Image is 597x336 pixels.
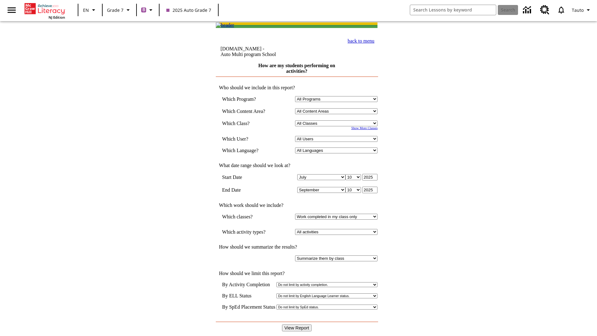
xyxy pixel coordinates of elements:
[220,46,315,57] td: [DOMAIN_NAME] -
[216,203,377,208] td: Which work should we include?
[222,293,275,299] td: By ELL Status
[2,1,21,19] button: Open side menu
[282,324,312,331] input: View Report
[222,187,274,193] td: End Date
[569,4,595,16] button: Profile/Settings
[222,282,275,287] td: By Activity Completion
[351,126,378,130] a: Show More Classes
[258,63,335,74] a: How are my students performing on activities?
[410,5,496,15] input: search field
[80,4,100,16] button: Language: EN, Select a language
[222,120,274,126] td: Which Class?
[107,7,123,13] span: Grade 7
[222,214,274,220] td: Which classes?
[222,109,265,114] nobr: Which Content Area?
[348,38,374,44] a: back to menu
[142,6,145,14] span: B
[216,85,377,91] td: Who should we include in this report?
[49,15,65,20] span: NJ Edition
[166,7,211,13] span: 2025 Auto Grade 7
[25,2,65,20] div: Home
[216,22,234,28] img: header
[519,2,536,19] a: Data Center
[83,7,89,13] span: EN
[139,4,157,16] button: Boost Class color is purple. Change class color
[222,147,274,153] td: Which Language?
[104,4,134,16] button: Grade: Grade 7, Select a grade
[572,7,584,13] span: Tauto
[222,96,274,102] td: Which Program?
[216,271,377,276] td: How should we limit this report?
[553,2,569,18] a: Notifications
[216,244,377,250] td: How should we summarize the results?
[222,136,274,142] td: Which User?
[216,163,377,168] td: What date range should we look at?
[222,174,274,180] td: Start Date
[220,52,276,57] nobr: Auto Multi program School
[222,304,275,310] td: By SpEd Placement Status
[536,2,553,18] a: Resource Center, Will open in new tab
[222,229,274,235] td: Which activity types?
